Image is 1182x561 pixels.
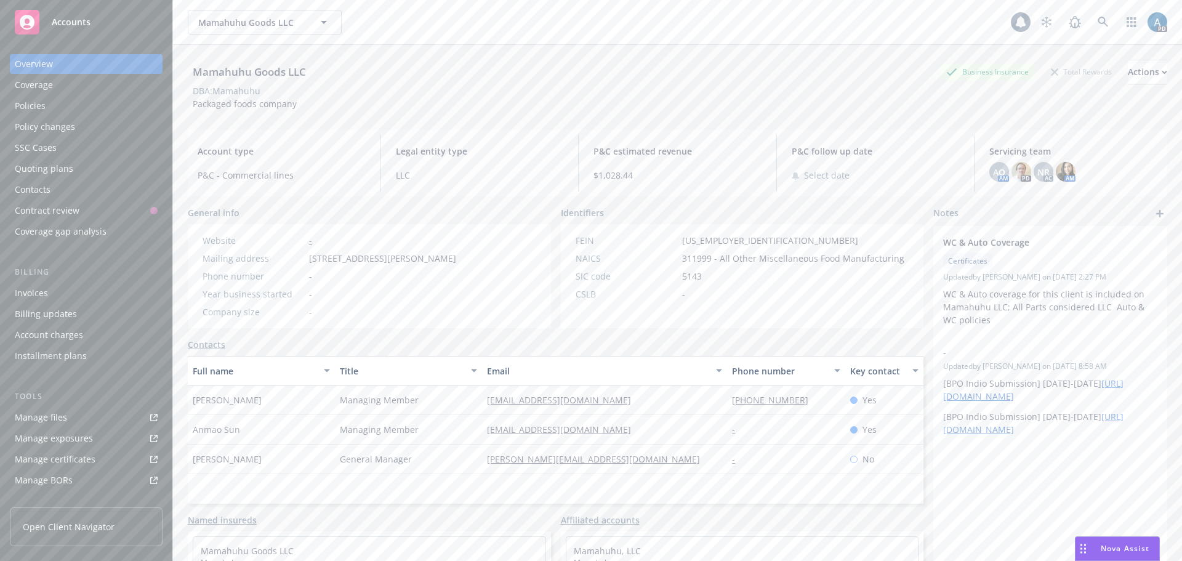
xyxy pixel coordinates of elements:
[1091,10,1116,34] a: Search
[201,545,294,557] a: Mamahuhu Goods LLC
[682,288,685,301] span: -
[940,64,1035,79] div: Business Insurance
[1101,543,1149,554] span: Nova Assist
[10,5,163,39] a: Accounts
[335,356,482,385] button: Title
[574,545,641,557] a: Mamahuhu, LLC
[845,356,923,385] button: Key contact
[576,288,677,301] div: CSLB
[850,365,905,377] div: Key contact
[23,520,115,533] span: Open Client Navigator
[193,394,262,406] span: [PERSON_NAME]
[576,270,677,283] div: SIC code
[10,96,163,116] a: Policies
[15,54,53,74] div: Overview
[10,390,163,403] div: Tools
[1075,537,1091,560] div: Drag to move
[682,234,858,247] span: [US_EMPLOYER_IDENTIFICATION_NUMBER]
[15,222,107,241] div: Coverage gap analysis
[1045,64,1118,79] div: Total Rewards
[15,159,73,179] div: Quoting plans
[193,84,260,97] div: DBA: Mamahuhu
[862,453,874,466] span: No
[561,206,604,219] span: Identifiers
[1075,536,1160,561] button: Nova Assist
[15,408,67,427] div: Manage files
[309,235,312,246] a: -
[15,201,79,220] div: Contract review
[732,453,745,465] a: -
[188,10,342,34] button: Mamahuhu Goods LLC
[933,226,1167,336] div: WC & Auto CoverageCertificatesUpdatedby [PERSON_NAME] on [DATE] 2:27 PMWC & Auto coverage for thi...
[943,288,1147,326] span: WC & Auto coverage for this client is included on Mamahuhu LLC; All Parts considered LLC Auto & W...
[188,514,257,527] a: Named insureds
[10,408,163,427] a: Manage files
[1152,206,1167,221] a: add
[15,470,73,490] div: Manage BORs
[943,236,1125,249] span: WC & Auto Coverage
[943,410,1157,436] p: [BPO Indio Submission] [DATE]-[DATE]
[15,180,50,200] div: Contacts
[943,346,1125,359] span: -
[193,453,262,466] span: [PERSON_NAME]
[1011,162,1031,182] img: photo
[10,429,163,448] a: Manage exposures
[943,361,1157,372] span: Updated by [PERSON_NAME] on [DATE] 8:58 AM
[15,429,93,448] div: Manage exposures
[862,423,877,436] span: Yes
[682,270,702,283] span: 5143
[792,145,960,158] span: P&C follow up date
[193,98,297,110] span: Packaged foods company
[10,54,163,74] a: Overview
[309,270,312,283] span: -
[593,145,762,158] span: P&C estimated revenue
[561,514,640,527] a: Affiliated accounts
[10,180,163,200] a: Contacts
[1063,10,1087,34] a: Report a Bug
[10,75,163,95] a: Coverage
[396,169,564,182] span: LLC
[15,450,95,469] div: Manage certificates
[309,252,456,265] span: [STREET_ADDRESS][PERSON_NAME]
[198,169,366,182] span: P&C - Commercial lines
[1148,12,1167,32] img: photo
[862,394,877,406] span: Yes
[203,270,304,283] div: Phone number
[15,283,48,303] div: Invoices
[10,346,163,366] a: Installment plans
[993,166,1005,179] span: AO
[482,356,727,385] button: Email
[487,365,709,377] div: Email
[487,394,641,406] a: [EMAIL_ADDRESS][DOMAIN_NAME]
[15,96,46,116] div: Policies
[340,453,412,466] span: General Manager
[576,234,677,247] div: FEIN
[593,169,762,182] span: $1,028.44
[1119,10,1144,34] a: Switch app
[943,377,1157,403] p: [BPO Indio Submission] [DATE]-[DATE]
[193,423,240,436] span: Anmao Sun
[10,138,163,158] a: SSC Cases
[188,64,311,80] div: Mamahuhu Goods LLC
[10,283,163,303] a: Invoices
[309,305,312,318] span: -
[1034,10,1059,34] a: Stop snowing
[1128,60,1167,84] button: Actions
[487,424,641,435] a: [EMAIL_ADDRESS][DOMAIN_NAME]
[15,75,53,95] div: Coverage
[10,222,163,241] a: Coverage gap analysis
[732,424,745,435] a: -
[10,159,163,179] a: Quoting plans
[193,365,316,377] div: Full name
[10,304,163,324] a: Billing updates
[188,356,335,385] button: Full name
[10,450,163,469] a: Manage certificates
[10,201,163,220] a: Contract review
[203,234,304,247] div: Website
[203,252,304,265] div: Mailing address
[682,252,904,265] span: 311999 - All Other Miscellaneous Food Manufacturing
[10,470,163,490] a: Manage BORs
[1056,162,1075,182] img: photo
